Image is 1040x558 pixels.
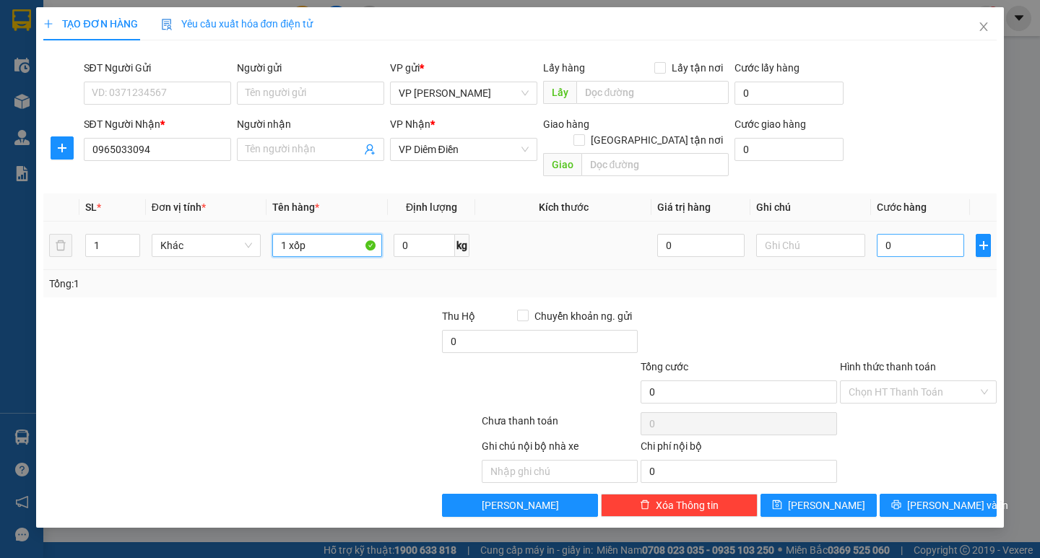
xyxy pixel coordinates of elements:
[399,139,529,160] span: VP Diêm Điền
[840,361,936,372] label: Hình thức thanh toán
[442,310,475,322] span: Thu Hộ
[877,201,927,213] span: Cước hàng
[84,60,231,76] div: SĐT Người Gửi
[539,201,589,213] span: Kích thước
[152,201,206,213] span: Đơn vị tính
[543,81,576,104] span: Lấy
[85,201,97,213] span: SL
[529,308,638,324] span: Chuyển khoản ng. gửi
[880,494,996,517] button: printer[PERSON_NAME] và In
[601,494,758,517] button: deleteXóa Thông tin
[482,438,638,460] div: Ghi chú nội bộ nhà xe
[666,60,729,76] span: Lấy tận nơi
[49,276,402,292] div: Tổng: 1
[272,234,381,257] input: VD: Bàn, Ghế
[907,497,1008,513] span: [PERSON_NAME] và In
[482,460,638,483] input: Nhập ghi chú
[84,116,231,132] div: SĐT Người Nhận
[891,500,901,511] span: printer
[772,500,782,511] span: save
[237,116,384,132] div: Người nhận
[237,60,384,76] div: Người gửi
[656,497,719,513] span: Xóa Thông tin
[43,18,137,30] span: TẠO ĐƠN HÀNG
[272,201,319,213] span: Tên hàng
[161,18,313,30] span: Yêu cầu xuất hóa đơn điện tử
[543,153,581,176] span: Giao
[43,19,53,29] span: plus
[657,234,745,257] input: 0
[482,497,559,513] span: [PERSON_NAME]
[734,118,806,130] label: Cước giao hàng
[760,494,877,517] button: save[PERSON_NAME]
[734,138,844,161] input: Cước giao hàng
[788,497,865,513] span: [PERSON_NAME]
[585,132,729,148] span: [GEOGRAPHIC_DATA] tận nơi
[978,21,989,32] span: close
[576,81,729,104] input: Dọc đường
[963,7,1004,48] button: Close
[364,144,376,155] span: user-add
[543,118,589,130] span: Giao hàng
[399,82,529,104] span: VP Trần Bình
[51,142,73,154] span: plus
[581,153,729,176] input: Dọc đường
[976,240,989,251] span: plus
[543,62,585,74] span: Lấy hàng
[51,136,74,160] button: plus
[750,193,871,222] th: Ghi chú
[161,19,173,30] img: icon
[641,361,688,372] span: Tổng cước
[641,438,837,460] div: Chi phí nội bộ
[976,234,990,257] button: plus
[455,234,469,257] span: kg
[657,201,711,213] span: Giá trị hàng
[390,118,430,130] span: VP Nhận
[480,413,640,438] div: Chưa thanh toán
[442,494,599,517] button: [PERSON_NAME]
[734,62,799,74] label: Cước lấy hàng
[756,234,865,257] input: Ghi Chú
[406,201,457,213] span: Định lượng
[640,500,650,511] span: delete
[49,234,72,257] button: delete
[390,60,537,76] div: VP gửi
[734,82,844,105] input: Cước lấy hàng
[160,235,252,256] span: Khác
